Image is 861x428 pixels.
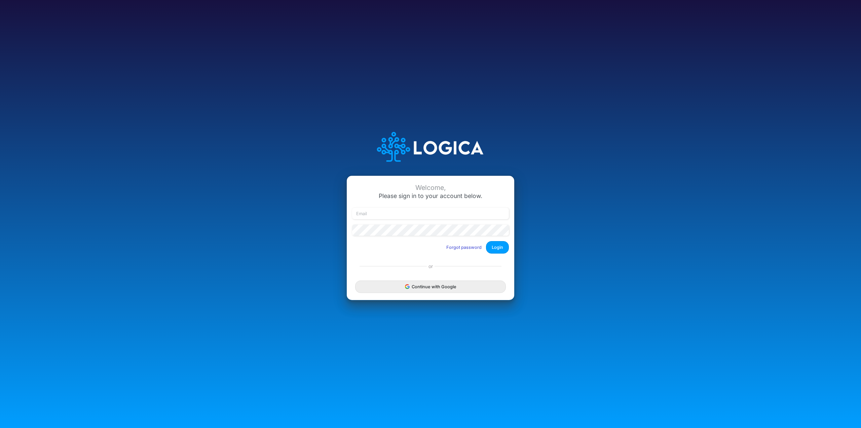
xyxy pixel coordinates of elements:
[352,184,509,192] div: Welcome,
[486,241,509,254] button: Login
[442,242,486,253] button: Forgot password
[352,208,509,219] input: Email
[379,192,482,199] span: Please sign in to your account below.
[355,281,506,293] button: Continue with Google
